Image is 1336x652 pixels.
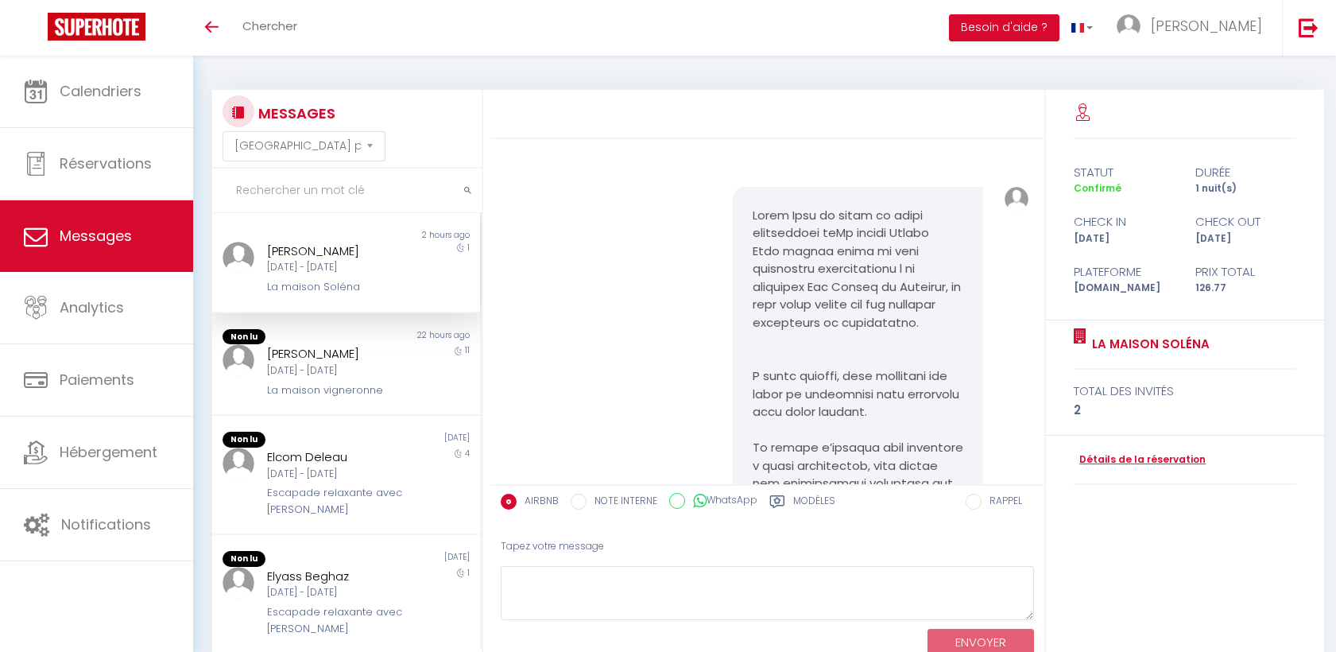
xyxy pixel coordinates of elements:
[60,442,157,462] span: Hébergement
[1299,17,1319,37] img: logout
[949,14,1059,41] button: Besoin d'aide ?
[267,382,402,398] div: La maison vigneronne
[346,229,479,242] div: 2 hours ago
[1185,231,1307,246] div: [DATE]
[467,242,470,254] span: 1
[267,467,402,482] div: [DATE] - [DATE]
[587,494,657,511] label: NOTE INTERNE
[223,448,254,479] img: ...
[223,344,254,376] img: ...
[1074,181,1121,195] span: Confirmé
[467,567,470,579] span: 1
[223,242,254,274] img: ...
[1185,163,1307,182] div: durée
[60,226,132,246] span: Messages
[223,329,265,345] span: Non lu
[60,297,124,317] span: Analytics
[982,494,1022,511] label: RAPPEL
[267,567,402,586] div: Elyass Beghaz
[223,432,265,448] span: Non lu
[685,493,757,510] label: WhatsApp
[60,153,152,173] span: Réservations
[267,344,402,363] div: [PERSON_NAME]
[223,567,254,599] img: ...
[267,585,402,600] div: [DATE] - [DATE]
[1063,231,1185,246] div: [DATE]
[1185,212,1307,231] div: check out
[1063,212,1185,231] div: check in
[1063,281,1185,296] div: [DOMAIN_NAME]
[267,604,402,637] div: Escapade relaxante avec [PERSON_NAME]
[465,344,470,356] span: 11
[346,329,479,345] div: 22 hours ago
[1086,335,1210,354] a: La maison Soléna
[1185,281,1307,296] div: 126.77
[61,514,151,534] span: Notifications
[267,242,402,261] div: [PERSON_NAME]
[517,494,559,511] label: AIRBNB
[1063,163,1185,182] div: statut
[48,13,145,41] img: Super Booking
[1074,452,1206,468] a: Détails de la réservation
[346,432,479,448] div: [DATE]
[1185,262,1307,281] div: Prix total
[1074,382,1296,401] div: total des invités
[212,169,482,213] input: Rechercher un mot clé
[1117,14,1140,38] img: ...
[465,448,470,460] span: 4
[267,363,402,378] div: [DATE] - [DATE]
[1074,401,1296,420] div: 2
[267,448,402,467] div: Elcom Deleau
[60,81,141,101] span: Calendriers
[223,551,265,567] span: Non lu
[346,551,479,567] div: [DATE]
[267,260,402,275] div: [DATE] - [DATE]
[1005,187,1029,212] img: ...
[1185,181,1307,196] div: 1 nuit(s)
[267,485,402,518] div: Escapade relaxante avec [PERSON_NAME]
[1063,262,1185,281] div: Plateforme
[242,17,297,34] span: Chercher
[501,527,1034,566] div: Tapez votre message
[267,279,402,295] div: La maison Soléna
[1151,16,1262,36] span: [PERSON_NAME]
[793,494,835,514] label: Modèles
[254,95,335,131] h3: MESSAGES
[60,370,134,390] span: Paiements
